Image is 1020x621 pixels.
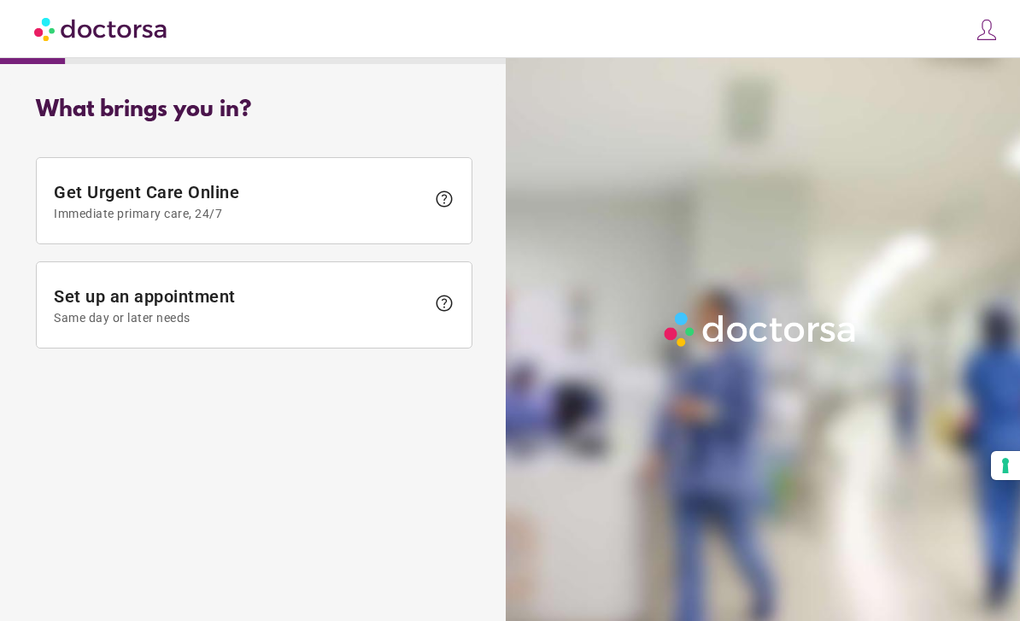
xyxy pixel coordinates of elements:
img: Doctorsa.com [34,9,169,48]
img: icons8-customer-100.png [975,18,999,42]
img: Logo-Doctorsa-trans-White-partial-flat.png [659,307,863,352]
span: Same day or later needs [54,311,425,325]
span: Get Urgent Care Online [54,182,425,220]
span: Set up an appointment [54,286,425,325]
button: Your consent preferences for tracking technologies [991,451,1020,480]
span: Immediate primary care, 24/7 [54,207,425,220]
span: help [434,189,454,209]
span: help [434,293,454,313]
div: What brings you in? [36,97,472,123]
